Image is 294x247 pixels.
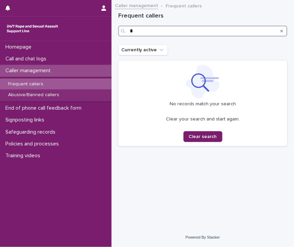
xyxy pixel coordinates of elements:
button: Clear search [183,131,222,142]
input: Search [118,26,287,36]
p: Frequent callers [3,81,49,87]
span: Clear search [189,134,217,139]
p: Clear your search and start again. [166,116,240,122]
button: Currently active [118,45,168,55]
p: Frequent callers [166,2,202,9]
h1: Frequent callers [118,12,287,20]
a: Powered By Stacker [186,235,220,239]
a: Caller management [115,1,158,9]
p: Training videos [3,153,46,159]
p: Policies and processes [3,141,64,147]
p: Safeguarding records [3,129,61,135]
p: No records match your search [122,101,283,107]
p: Homepage [3,44,37,50]
p: Call and chat logs [3,56,52,62]
p: Signposting links [3,117,50,123]
img: rhQMoQhaT3yELyF149Cw [5,22,59,35]
p: Abusive/Banned callers [3,92,65,98]
p: End of phone call feedback form [3,105,87,111]
p: Caller management [3,67,56,74]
